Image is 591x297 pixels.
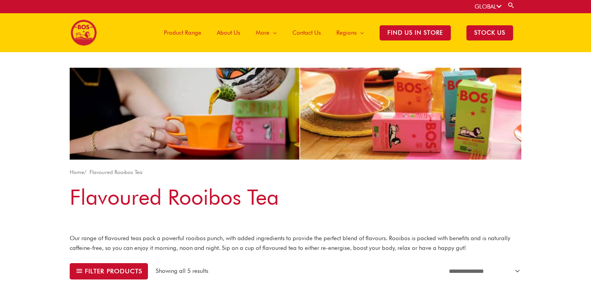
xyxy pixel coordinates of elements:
span: Regions [336,21,357,44]
h1: Flavoured Rooibos Tea [70,182,521,212]
span: STOCK US [466,25,513,40]
span: Filter products [85,268,142,274]
a: More [248,13,285,52]
a: About Us [209,13,248,52]
a: Search button [507,2,515,9]
nav: Breadcrumb [70,167,521,177]
span: Find Us in Store [380,25,451,40]
span: Product Range [164,21,201,44]
p: Showing all 5 results [156,267,208,276]
span: More [256,21,269,44]
span: Contact Us [292,21,321,44]
p: Our range of flavoured teas pack a powerful rooibos punch, with added ingredients to provide the ... [70,234,521,253]
select: Shop order [444,265,521,277]
button: Filter products [70,263,148,279]
a: Product Range [156,13,209,52]
a: Find Us in Store [372,13,459,52]
a: Contact Us [285,13,329,52]
img: rooibos category flavoured rooibos tea [70,68,521,160]
a: STOCK US [459,13,521,52]
span: About Us [217,21,240,44]
a: Regions [329,13,372,52]
img: BOS logo finals-200px [70,19,97,46]
a: GLOBAL [475,3,501,10]
nav: Site Navigation [150,13,521,52]
a: Home [70,169,84,175]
